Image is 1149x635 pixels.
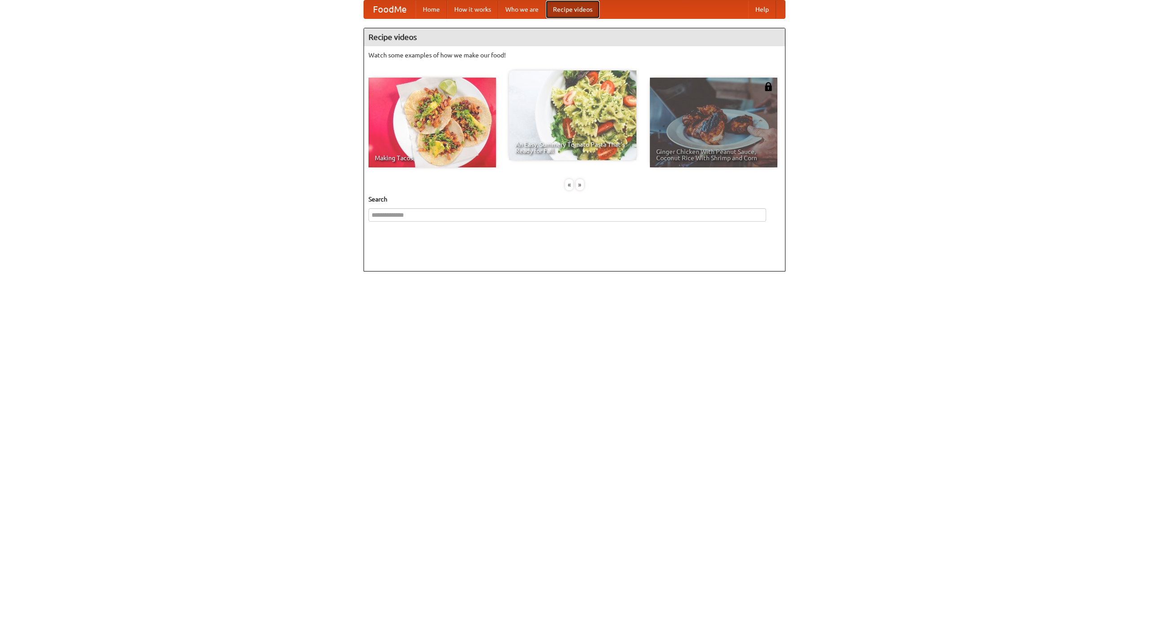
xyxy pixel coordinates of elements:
p: Watch some examples of how we make our food! [368,51,781,60]
div: » [576,179,584,190]
span: Making Tacos [375,155,490,161]
div: « [565,179,573,190]
h4: Recipe videos [364,28,785,46]
a: Making Tacos [368,78,496,167]
a: FoodMe [364,0,416,18]
h5: Search [368,195,781,204]
a: How it works [447,0,498,18]
img: 483408.png [764,82,773,91]
span: An Easy, Summery Tomato Pasta That's Ready for Fall [515,141,630,154]
a: Help [748,0,776,18]
a: Recipe videos [546,0,600,18]
a: Who we are [498,0,546,18]
a: An Easy, Summery Tomato Pasta That's Ready for Fall [509,70,636,160]
a: Home [416,0,447,18]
